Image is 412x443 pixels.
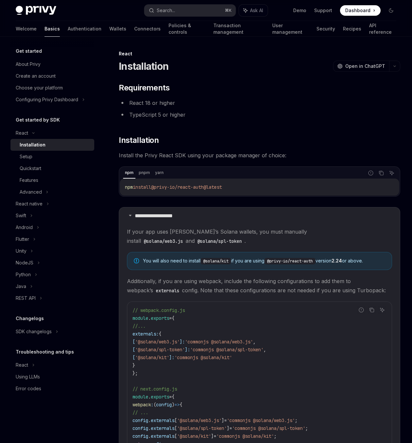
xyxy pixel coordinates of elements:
span: = [224,417,227,423]
span: => [174,402,180,408]
span: 'commonjs @solana/kit' [216,433,274,439]
div: Choose your platform [16,84,63,92]
span: 'commonjs @solana/kit' [174,355,232,360]
span: . [148,394,151,400]
div: Installation [20,141,45,149]
code: @solana/spl-token [195,238,244,245]
a: API reference [369,21,396,37]
span: : [151,402,153,408]
code: externals [153,287,182,294]
div: Configuring Privy Dashboard [16,96,78,104]
img: dark logo [16,6,56,15]
span: Ask AI [250,7,263,14]
h5: Get started by SDK [16,116,60,124]
a: Authentication [68,21,101,37]
span: = [229,425,232,431]
div: React [16,361,28,369]
div: SDK changelogs [16,328,52,336]
a: Features [10,174,94,186]
a: Connectors [134,21,161,37]
code: @privy-io/react-auth [264,258,315,264]
div: Python [16,271,31,279]
span: exports [151,315,169,321]
div: Flutter [16,235,29,243]
span: You will also need to install if you are using version or above. [143,258,385,264]
a: Choose your platform [10,82,94,94]
h5: Changelogs [16,315,44,322]
div: npm [123,169,135,177]
div: About Privy [16,60,41,68]
div: Android [16,223,33,231]
div: Error codes [16,385,41,393]
div: REST API [16,294,36,302]
button: Copy the contents from the code block [367,306,376,314]
a: Wallets [109,21,126,37]
span: config [156,402,172,408]
h5: Get started [16,47,42,55]
span: '@solana/web3.js' [135,339,180,345]
span: ; [274,433,277,439]
span: ] [211,433,214,439]
span: //... [133,323,146,329]
span: Open in ChatGPT [345,63,385,69]
div: React [16,129,28,137]
a: Create an account [10,70,94,82]
span: Requirements [119,83,170,93]
span: [ [133,355,135,360]
span: }; [133,370,138,376]
a: Setup [10,151,94,163]
span: { [180,402,182,408]
span: config [133,433,148,439]
div: Setup [20,153,32,161]
span: ⌘ K [225,8,232,13]
a: Policies & controls [169,21,206,37]
span: '@solana/spl-token' [135,347,185,353]
span: ]: [169,355,174,360]
span: ] [227,425,229,431]
span: config [133,417,148,423]
span: [ [174,417,177,423]
span: npm [125,184,133,190]
div: Advanced [20,188,42,196]
span: externals: [133,331,159,337]
span: . [148,315,151,321]
span: config [133,425,148,431]
code: @solana/kit [201,258,231,264]
span: { [172,394,174,400]
button: Report incorrect code [357,306,366,314]
span: install [133,184,151,190]
span: // webpack.config.js [133,307,185,313]
span: . [148,425,151,431]
div: Search... [157,7,175,14]
div: yarn [153,169,166,177]
a: Dashboard [340,5,381,16]
span: @privy-io/react-auth@latest [151,184,222,190]
a: Security [316,21,335,37]
div: Java [16,282,26,290]
span: [ [133,339,135,345]
span: ]: [185,347,190,353]
span: // next.config.js [133,386,177,392]
span: externals [151,417,174,423]
button: Copy the contents from the code block [377,169,385,177]
div: Features [20,176,38,184]
span: { [159,331,161,337]
span: } [133,362,135,368]
div: Quickstart [20,164,41,172]
strong: 2.24 [331,258,342,263]
button: Ask AI [387,169,396,177]
span: , [253,339,256,345]
span: Additionally, if you are using webpack, include the following configurations to add them to webpa... [127,277,392,295]
span: '@solana/kit' [177,433,211,439]
div: React [119,50,400,57]
code: @solana/web3.js [141,238,186,245]
div: Using LLMs [16,373,40,381]
a: About Privy [10,58,94,70]
li: TypeScript 5 or higher [119,110,400,119]
span: externals [151,433,174,439]
span: 'commonjs @solana/spl-token' [232,425,305,431]
a: Recipes [343,21,361,37]
a: Transaction management [213,21,264,37]
span: . [148,417,151,423]
span: module [133,315,148,321]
